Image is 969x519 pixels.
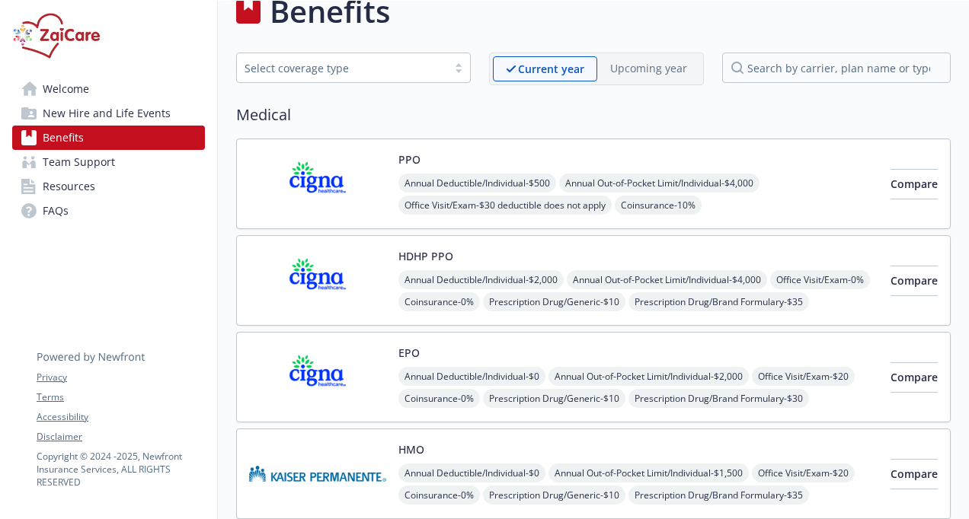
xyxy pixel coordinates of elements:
[236,103,951,126] h2: Medical
[398,292,480,311] span: Coinsurance - 0%
[37,371,204,384] a: Privacy
[398,463,545,482] span: Annual Deductible/Individual - $0
[12,101,205,126] a: New Hire and Life Events
[483,486,625,505] span: Prescription Drug/Generic - $10
[398,248,453,264] button: HDHP PPO
[597,56,700,81] span: Upcoming year
[567,270,767,289] span: Annual Out-of-Pocket Limit/Individual - $4,000
[43,174,95,199] span: Resources
[752,367,855,386] span: Office Visit/Exam - $20
[37,430,204,444] a: Disclaimer
[518,61,584,77] p: Current year
[615,196,702,215] span: Coinsurance - 10%
[12,199,205,223] a: FAQs
[43,150,115,174] span: Team Support
[891,459,938,489] button: Compare
[398,196,612,215] span: Office Visit/Exam - $30 deductible does not apply
[398,367,545,386] span: Annual Deductible/Individual - $0
[43,77,89,101] span: Welcome
[628,486,809,505] span: Prescription Drug/Brand Formulary - $35
[249,345,386,409] img: CIGNA carrier logo
[610,60,687,76] p: Upcoming year
[398,174,556,193] span: Annual Deductible/Individual - $500
[398,151,421,167] button: PPO
[891,370,938,384] span: Compare
[245,60,440,76] div: Select coverage type
[43,126,84,150] span: Benefits
[12,77,205,101] a: Welcome
[483,389,625,408] span: Prescription Drug/Generic - $10
[891,362,938,393] button: Compare
[559,174,760,193] span: Annual Out-of-Pocket Limit/Individual - $4,000
[12,150,205,174] a: Team Support
[891,266,938,296] button: Compare
[37,410,204,424] a: Accessibility
[398,486,480,505] span: Coinsurance - 0%
[37,450,204,489] p: Copyright © 2024 - 2025 , Newfront Insurance Services, ALL RIGHTS RESERVED
[398,345,420,361] button: EPO
[249,441,386,506] img: Kaiser Permanente Insurance Company carrier logo
[891,177,938,191] span: Compare
[548,463,749,482] span: Annual Out-of-Pocket Limit/Individual - $1,500
[249,248,386,313] img: CIGNA carrier logo
[628,389,809,408] span: Prescription Drug/Brand Formulary - $30
[12,126,205,150] a: Benefits
[752,463,855,482] span: Office Visit/Exam - $20
[548,367,749,386] span: Annual Out-of-Pocket Limit/Individual - $2,000
[722,53,951,83] input: search by carrier, plan name or type
[43,199,69,223] span: FAQs
[12,174,205,199] a: Resources
[37,390,204,404] a: Terms
[398,389,480,408] span: Coinsurance - 0%
[770,270,870,289] span: Office Visit/Exam - 0%
[891,169,938,199] button: Compare
[43,101,171,126] span: New Hire and Life Events
[891,273,938,288] span: Compare
[891,466,938,481] span: Compare
[628,292,809,311] span: Prescription Drug/Brand Formulary - $35
[249,151,386,216] img: CIGNA carrier logo
[483,292,625,311] span: Prescription Drug/Generic - $10
[398,270,564,289] span: Annual Deductible/Individual - $2,000
[398,441,424,457] button: HMO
